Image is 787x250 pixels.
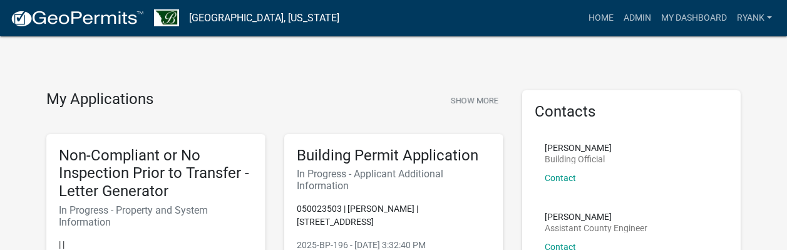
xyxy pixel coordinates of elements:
[59,204,253,228] h6: In Progress - Property and System Information
[732,6,777,30] a: RyanK
[656,6,732,30] a: My Dashboard
[154,9,179,26] img: Benton County, Minnesota
[297,147,491,165] h5: Building Permit Application
[545,173,576,183] a: Contact
[446,90,503,111] button: Show More
[584,6,619,30] a: Home
[545,143,612,152] p: [PERSON_NAME]
[619,6,656,30] a: Admin
[59,147,253,201] h5: Non-Compliant or No Inspection Prior to Transfer - Letter Generator
[297,202,491,229] p: 050023503 | [PERSON_NAME] | [STREET_ADDRESS]
[545,212,647,221] p: [PERSON_NAME]
[535,103,729,121] h5: Contacts
[545,224,647,232] p: Assistant County Engineer
[297,168,491,192] h6: In Progress - Applicant Additional Information
[189,8,339,29] a: [GEOGRAPHIC_DATA], [US_STATE]
[545,155,612,164] p: Building Official
[46,90,153,109] h4: My Applications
